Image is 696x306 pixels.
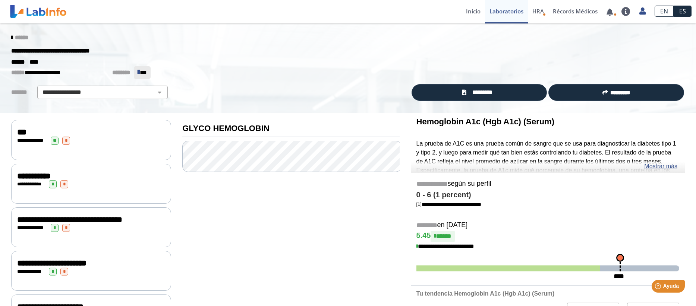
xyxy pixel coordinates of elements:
b: Hemoglobin A1c (Hgb A1c) (Serum) [416,117,554,126]
a: EN [655,6,674,17]
b: GLYCO HEMOGLOBIN [182,124,269,133]
iframe: Help widget launcher [630,277,688,298]
h5: según su perfil [416,180,679,188]
a: ES [674,6,692,17]
h5: en [DATE] [416,221,679,230]
b: Tu tendencia Hemoglobin A1c (Hgb A1c) (Serum) [416,290,555,297]
h4: 5.45 [416,231,679,242]
a: [1] [416,201,481,207]
span: HRA [532,7,544,15]
p: La prueba de A1C es una prueba común de sangre que se usa para diagnosticar la diabetes tipo 1 y ... [416,139,679,201]
a: Mostrar más [644,162,677,171]
h4: 0 - 6 (1 percent) [416,191,679,200]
